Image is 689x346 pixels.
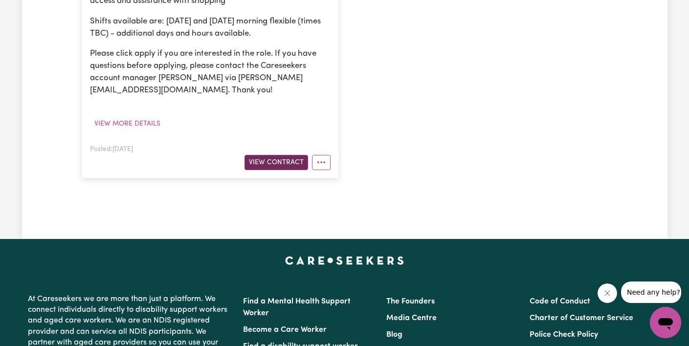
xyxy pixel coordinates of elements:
[285,257,404,264] a: Careseekers home page
[530,331,598,339] a: Police Check Policy
[386,314,437,322] a: Media Centre
[650,307,681,338] iframe: Button to launch messaging window
[90,146,133,152] span: Posted: [DATE]
[90,116,165,131] button: View more details
[530,314,633,322] a: Charter of Customer Service
[244,155,308,170] button: View Contract
[243,326,327,334] a: Become a Care Worker
[90,15,331,40] p: Shifts available are: [DATE] and [DATE] morning flexible (times TBC) - additional days and hours ...
[530,298,590,305] a: Code of Conduct
[386,331,402,339] a: Blog
[598,283,617,303] iframe: Close message
[312,155,331,170] button: More options
[90,47,331,97] p: Please click apply if you are interested in the role. If you have questions before applying, plea...
[243,298,351,317] a: Find a Mental Health Support Worker
[621,281,681,303] iframe: Message from company
[386,298,435,305] a: The Founders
